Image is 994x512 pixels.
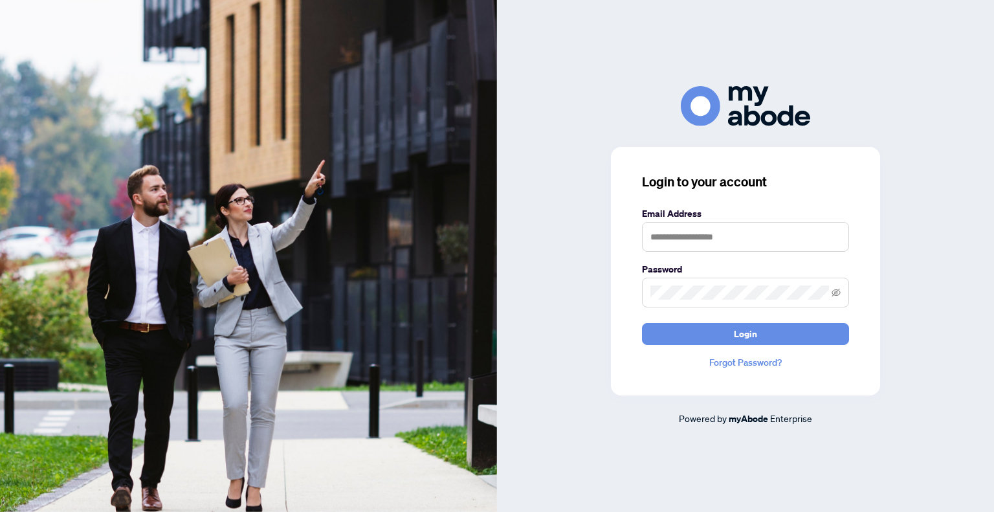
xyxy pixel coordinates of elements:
a: myAbode [729,412,768,426]
a: Forgot Password? [642,355,849,370]
label: Password [642,262,849,276]
span: Login [734,324,757,344]
img: ma-logo [681,86,810,126]
h3: Login to your account [642,173,849,191]
span: eye-invisible [832,288,841,297]
span: Powered by [679,412,727,424]
button: Login [642,323,849,345]
keeper-lock: Open Keeper Popup [826,228,841,244]
span: Enterprise [770,412,812,424]
label: Email Address [642,206,849,221]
